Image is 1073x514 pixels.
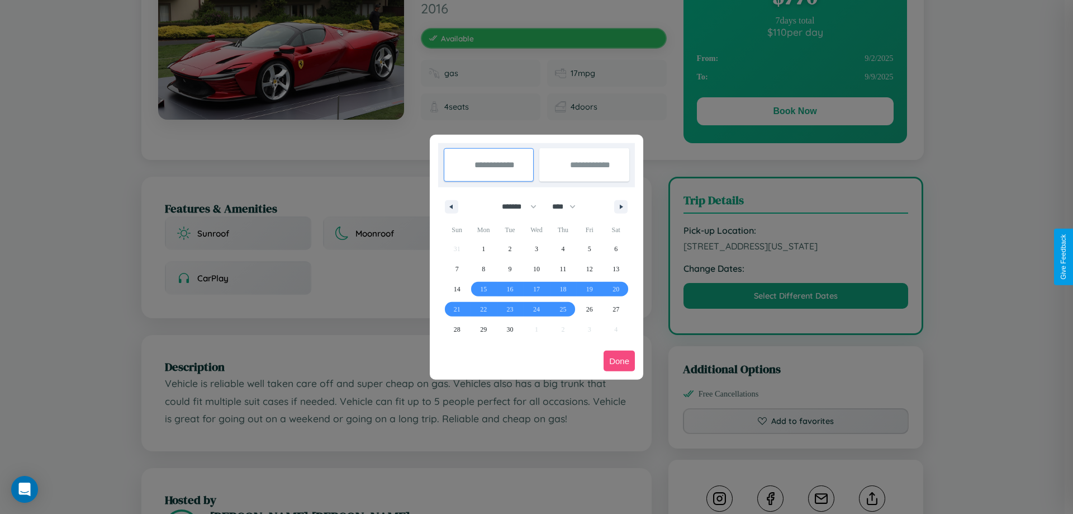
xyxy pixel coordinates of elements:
[497,221,523,239] span: Tue
[454,279,460,299] span: 14
[523,239,549,259] button: 3
[509,259,512,279] span: 9
[613,279,619,299] span: 20
[470,319,496,339] button: 29
[523,299,549,319] button: 24
[455,259,459,279] span: 7
[482,239,485,259] span: 1
[603,259,629,279] button: 13
[480,279,487,299] span: 15
[454,319,460,339] span: 28
[497,299,523,319] button: 23
[470,299,496,319] button: 22
[559,299,566,319] span: 25
[444,299,470,319] button: 21
[559,279,566,299] span: 18
[586,279,593,299] span: 19
[603,279,629,299] button: 20
[550,299,576,319] button: 25
[497,279,523,299] button: 16
[523,279,549,299] button: 17
[509,239,512,259] span: 2
[588,239,591,259] span: 5
[454,299,460,319] span: 21
[533,279,540,299] span: 17
[576,279,602,299] button: 19
[507,279,514,299] span: 16
[444,221,470,239] span: Sun
[533,299,540,319] span: 24
[576,221,602,239] span: Fri
[470,259,496,279] button: 8
[497,319,523,339] button: 30
[507,319,514,339] span: 30
[497,259,523,279] button: 9
[586,299,593,319] span: 26
[523,259,549,279] button: 10
[603,299,629,319] button: 27
[603,221,629,239] span: Sat
[470,279,496,299] button: 15
[576,239,602,259] button: 5
[444,259,470,279] button: 7
[604,351,635,371] button: Done
[576,299,602,319] button: 26
[533,259,540,279] span: 10
[535,239,538,259] span: 3
[480,299,487,319] span: 22
[614,239,618,259] span: 6
[561,239,564,259] span: 4
[550,279,576,299] button: 18
[482,259,485,279] span: 8
[576,259,602,279] button: 12
[470,239,496,259] button: 1
[470,221,496,239] span: Mon
[444,279,470,299] button: 14
[444,319,470,339] button: 28
[523,221,549,239] span: Wed
[560,259,567,279] span: 11
[507,299,514,319] span: 23
[603,239,629,259] button: 6
[586,259,593,279] span: 12
[480,319,487,339] span: 29
[1060,234,1067,280] div: Give Feedback
[497,239,523,259] button: 2
[613,299,619,319] span: 27
[550,221,576,239] span: Thu
[613,259,619,279] span: 13
[550,239,576,259] button: 4
[550,259,576,279] button: 11
[11,476,38,503] div: Open Intercom Messenger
